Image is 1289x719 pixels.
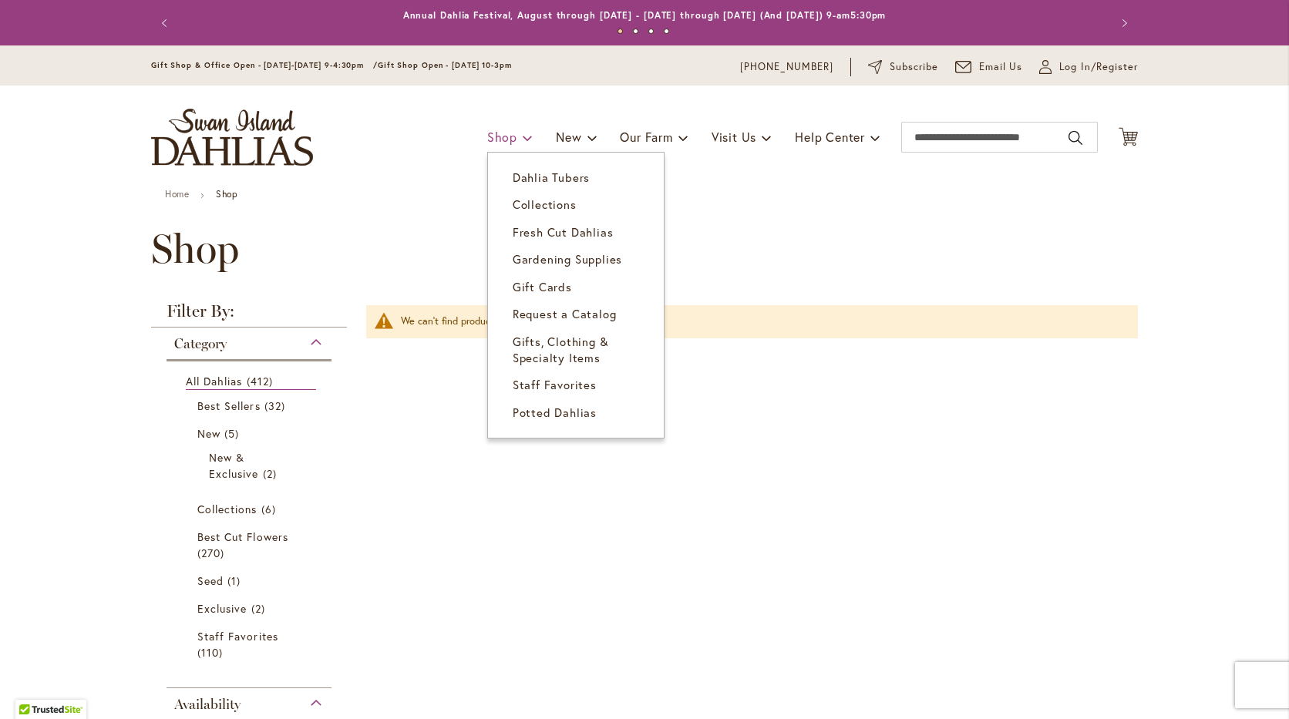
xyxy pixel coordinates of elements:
span: Collections [513,197,577,212]
span: Gift Shop Open - [DATE] 10-3pm [378,60,512,70]
span: Availability [174,696,241,713]
span: 2 [263,465,281,482]
span: 412 [247,373,277,389]
span: Log In/Register [1059,59,1138,75]
strong: Filter By: [151,303,347,328]
iframe: Launch Accessibility Center [12,664,55,707]
span: Shop [487,129,517,145]
span: New [556,129,581,145]
button: Previous [151,8,182,39]
span: Fresh Cut Dahlias [513,224,614,240]
span: Gift Shop & Office Open - [DATE]-[DATE] 9-4:30pm / [151,60,378,70]
a: [PHONE_NUMBER] [740,59,833,75]
a: Home [165,188,189,200]
span: Best Sellers [197,398,261,413]
a: Best Sellers [197,398,305,414]
span: Staff Favorites [513,377,597,392]
span: Exclusive [197,601,247,616]
strong: Shop [216,188,237,200]
div: We can't find products matching the selection. [401,314,1122,329]
span: Potted Dahlias [513,405,597,420]
span: 1 [227,573,244,589]
span: Category [174,335,227,352]
span: All Dahlias [186,374,243,388]
span: Collections [197,502,257,516]
a: All Dahlias [186,373,316,390]
span: Staff Favorites [197,629,278,643]
span: 5 [224,425,243,442]
span: Help Center [795,129,865,145]
span: Our Farm [620,129,672,145]
span: Visit Us [712,129,756,145]
span: New & Exclusive [209,450,258,481]
span: Email Us [979,59,1023,75]
a: Staff Favorites [197,628,305,660]
button: 2 of 4 [633,29,638,34]
span: 32 [264,398,289,414]
a: Annual Dahlia Festival, August through [DATE] - [DATE] through [DATE] (And [DATE]) 9-am5:30pm [403,9,887,21]
a: Email Us [955,59,1023,75]
button: 1 of 4 [618,29,623,34]
span: 6 [261,501,280,517]
a: store logo [151,109,313,166]
a: New &amp; Exclusive [209,449,293,482]
span: Subscribe [890,59,938,75]
a: Exclusive [197,600,305,617]
a: Seed [197,573,305,589]
span: Gifts, Clothing & Specialty Items [513,334,609,365]
a: Subscribe [868,59,938,75]
span: Seed [197,573,224,588]
button: 3 of 4 [648,29,654,34]
a: Collections [197,501,305,517]
a: Gift Cards [488,274,664,301]
a: New [197,425,305,442]
span: Dahlia Tubers [513,170,590,185]
a: Best Cut Flowers [197,529,305,561]
span: 110 [197,644,227,660]
span: Shop [151,226,239,272]
span: 2 [251,600,269,617]
span: New [197,426,220,441]
span: 270 [197,545,228,561]
button: 4 of 4 [664,29,669,34]
a: Log In/Register [1039,59,1138,75]
span: Gardening Supplies [513,251,622,267]
span: Request a Catalog [513,306,617,321]
button: Next [1107,8,1138,39]
span: Best Cut Flowers [197,529,288,544]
